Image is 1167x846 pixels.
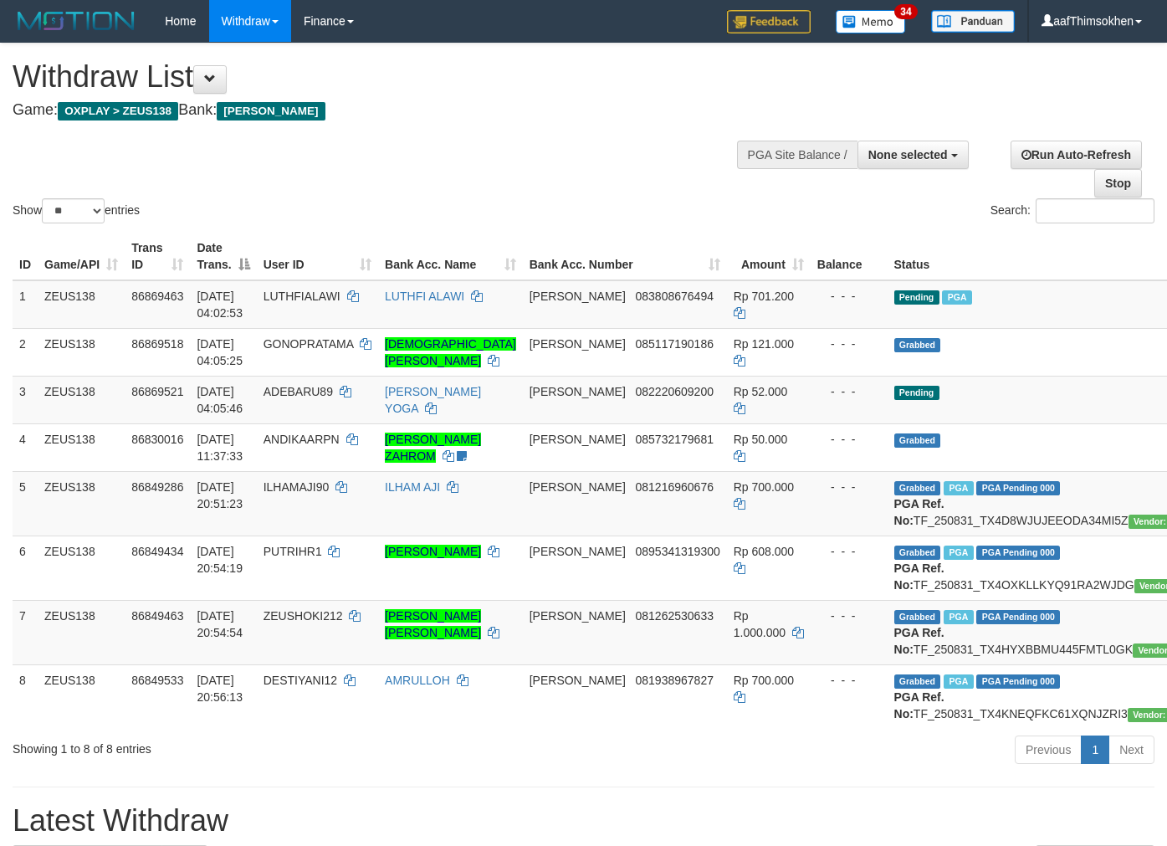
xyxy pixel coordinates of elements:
b: PGA Ref. No: [894,626,944,656]
span: ILHAMAJI90 [264,480,330,494]
span: [DATE] 04:05:25 [197,337,243,367]
span: Grabbed [894,610,941,624]
a: 1 [1081,736,1109,764]
a: [PERSON_NAME] [PERSON_NAME] [385,609,481,639]
span: Marked by aafRornrotha [944,546,973,560]
td: 6 [13,536,38,600]
span: Rp 701.200 [734,290,794,303]
span: 86869463 [131,290,183,303]
span: Marked by aafRornrotha [944,674,973,689]
span: 34 [894,4,917,19]
span: Rp 52.000 [734,385,788,398]
span: [DATE] 20:54:19 [197,545,243,575]
div: Showing 1 to 8 of 8 entries [13,734,473,757]
div: - - - [817,383,881,400]
b: PGA Ref. No: [894,497,944,527]
a: Next [1108,736,1154,764]
span: Grabbed [894,546,941,560]
td: ZEUS138 [38,664,125,729]
label: Search: [990,198,1154,223]
span: ADEBARU89 [264,385,333,398]
td: 8 [13,664,38,729]
span: 86830016 [131,433,183,446]
span: Copy 081216960676 to clipboard [636,480,714,494]
td: 5 [13,471,38,536]
span: LUTHFIALAWI [264,290,340,303]
span: Copy 085117190186 to clipboard [636,337,714,351]
a: Previous [1015,736,1082,764]
span: [DATE] 04:05:46 [197,385,243,415]
span: [PERSON_NAME] [530,385,626,398]
div: - - - [817,672,881,689]
span: Copy 085732179681 to clipboard [636,433,714,446]
a: ILHAM AJI [385,480,440,494]
span: 86849463 [131,609,183,623]
td: ZEUS138 [38,423,125,471]
select: Showentries [42,198,105,223]
th: Balance [811,233,888,280]
span: Grabbed [894,338,941,352]
div: - - - [817,479,881,495]
span: [PERSON_NAME] [530,480,626,494]
img: panduan.png [931,10,1015,33]
span: [DATE] 20:56:13 [197,674,243,704]
td: ZEUS138 [38,600,125,664]
div: - - - [817,431,881,448]
span: 86869521 [131,385,183,398]
span: [PERSON_NAME] [530,290,626,303]
button: None selected [857,141,969,169]
b: PGA Ref. No: [894,690,944,720]
span: Rp 1.000.000 [734,609,786,639]
td: ZEUS138 [38,328,125,376]
span: Copy 0895341319300 to clipboard [636,545,720,558]
span: Copy 081262530633 to clipboard [636,609,714,623]
span: 86849533 [131,674,183,687]
span: Copy 082220609200 to clipboard [636,385,714,398]
span: Marked by aafRornrotha [944,610,973,624]
span: 86869518 [131,337,183,351]
th: ID [13,233,38,280]
span: Rp 700.000 [734,480,794,494]
span: ANDIKAARPN [264,433,340,446]
span: Pending [894,290,939,305]
h1: Latest Withdraw [13,804,1154,838]
img: MOTION_logo.png [13,8,140,33]
span: [PERSON_NAME] [530,337,626,351]
div: PGA Site Balance / [737,141,857,169]
span: GONOPRATAMA [264,337,354,351]
span: [PERSON_NAME] [530,545,626,558]
span: Rp 608.000 [734,545,794,558]
a: AMRULLOH [385,674,450,687]
span: ZEUSHOKI212 [264,609,343,623]
span: [DATE] 20:54:54 [197,609,243,639]
td: 4 [13,423,38,471]
img: Feedback.jpg [727,10,811,33]
th: Amount: activate to sort column ascending [727,233,811,280]
td: 3 [13,376,38,423]
span: Grabbed [894,481,941,495]
a: [PERSON_NAME] [385,545,481,558]
th: Bank Acc. Number: activate to sort column ascending [523,233,727,280]
span: Grabbed [894,433,941,448]
span: PGA Pending [976,610,1060,624]
span: Rp 700.000 [734,674,794,687]
td: ZEUS138 [38,536,125,600]
span: [DATE] 04:02:53 [197,290,243,320]
span: PGA Pending [976,674,1060,689]
td: ZEUS138 [38,280,125,329]
input: Search: [1036,198,1154,223]
span: [PERSON_NAME] [217,102,325,120]
span: [PERSON_NAME] [530,609,626,623]
span: 86849286 [131,480,183,494]
th: User ID: activate to sort column ascending [257,233,378,280]
span: Copy 081938967827 to clipboard [636,674,714,687]
span: [DATE] 20:51:23 [197,480,243,510]
div: - - - [817,336,881,352]
div: - - - [817,543,881,560]
span: Rp 50.000 [734,433,788,446]
span: [PERSON_NAME] [530,674,626,687]
h4: Game: Bank: [13,102,761,119]
td: ZEUS138 [38,376,125,423]
span: Marked by aafchomsokheang [942,290,971,305]
a: [PERSON_NAME] YOGA [385,385,481,415]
